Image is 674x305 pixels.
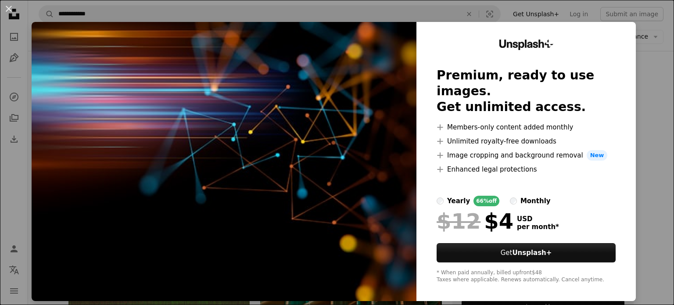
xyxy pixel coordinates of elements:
[512,249,552,257] strong: Unsplash+
[473,196,499,206] div: 66% off
[437,150,616,161] li: Image cropping and background removal
[447,196,470,206] div: yearly
[437,210,480,233] span: $12
[437,68,616,115] h2: Premium, ready to use images. Get unlimited access.
[437,269,616,283] div: * When paid annually, billed upfront $48 Taxes where applicable. Renews automatically. Cancel any...
[517,223,559,231] span: per month *
[437,197,444,205] input: yearly66%off
[437,243,616,262] button: GetUnsplash+
[437,210,513,233] div: $4
[520,196,551,206] div: monthly
[437,164,616,175] li: Enhanced legal protections
[510,197,517,205] input: monthly
[437,136,616,147] li: Unlimited royalty-free downloads
[437,122,616,133] li: Members-only content added monthly
[587,150,608,161] span: New
[517,215,559,223] span: USD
